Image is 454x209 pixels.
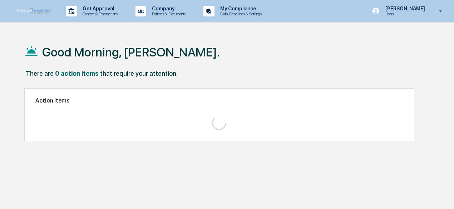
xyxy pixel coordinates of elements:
[214,11,265,16] p: Data, Deadlines & Settings
[42,45,220,59] h1: Good Morning, [PERSON_NAME].
[214,6,265,11] p: My Compliance
[55,70,99,77] div: 0 action items
[26,70,54,77] div: There are
[380,6,429,11] p: [PERSON_NAME]
[77,6,121,11] p: Get Approval
[100,70,178,77] div: that require your attention.
[146,11,189,16] p: Policies & Documents
[77,11,121,16] p: Content & Transactions
[146,6,189,11] p: Company
[380,11,429,16] p: Users
[17,8,51,14] img: logo
[35,97,403,104] h2: Action Items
